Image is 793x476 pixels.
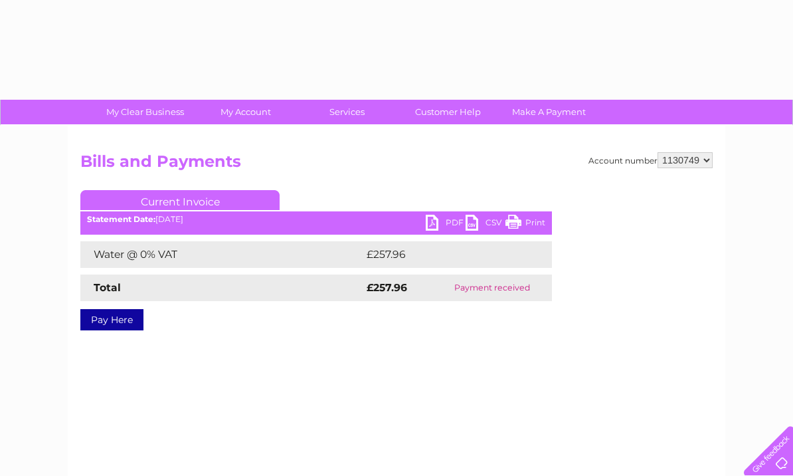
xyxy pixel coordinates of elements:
a: My Account [191,100,301,124]
a: My Clear Business [90,100,200,124]
a: Services [292,100,402,124]
td: £257.96 [363,241,528,268]
td: Water @ 0% VAT [80,241,363,268]
a: PDF [426,215,466,234]
a: CSV [466,215,505,234]
td: Payment received [432,275,552,301]
a: Make A Payment [494,100,604,124]
strong: Total [94,281,121,294]
a: Pay Here [80,309,143,330]
h2: Bills and Payments [80,152,713,178]
div: [DATE] [80,215,552,224]
b: Statement Date: [87,214,155,224]
a: Print [505,215,545,234]
a: Customer Help [393,100,503,124]
a: Current Invoice [80,190,280,210]
strong: £257.96 [367,281,407,294]
div: Account number [588,152,713,168]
